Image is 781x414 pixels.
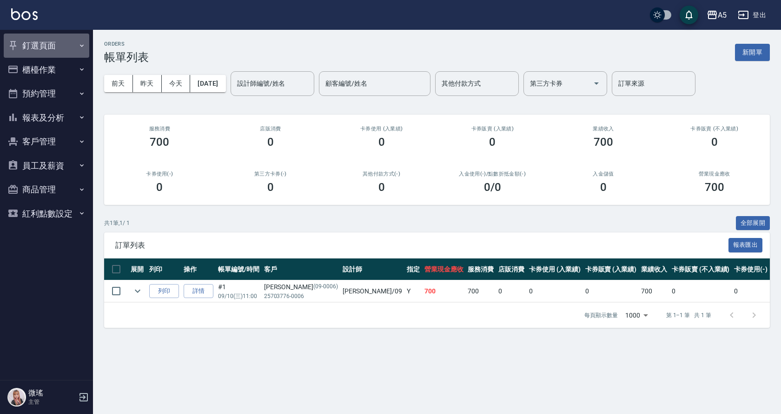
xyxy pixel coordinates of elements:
td: 700 [639,280,669,302]
div: A5 [718,9,727,21]
a: 報表匯出 [728,240,763,249]
button: 新開單 [735,44,770,61]
th: 營業現金應收 [422,258,466,280]
h3: 0 [600,181,607,194]
th: 業績收入 [639,258,669,280]
h3: 服務消費 [115,126,204,132]
td: 0 [527,280,583,302]
button: 員工及薪資 [4,154,89,178]
h2: 卡券販賣 (入業績) [448,126,537,132]
button: 登出 [734,7,770,24]
td: #1 [216,280,262,302]
button: 昨天 [133,75,162,92]
button: 報表及分析 [4,106,89,130]
button: 釘選頁面 [4,34,89,58]
p: 25703776-0006 [264,292,338,300]
button: Open [589,76,604,91]
p: 每頁顯示數量 [584,311,618,319]
button: 櫃檯作業 [4,58,89,82]
h2: 入金儲值 [559,171,648,177]
button: A5 [703,6,730,25]
th: 帳單編號/時間 [216,258,262,280]
h3: 700 [705,181,724,194]
h3: 0 [378,136,385,149]
button: expand row [131,284,145,298]
h3: 0 [267,136,274,149]
a: 新開單 [735,48,770,56]
td: 0 [496,280,527,302]
button: [DATE] [190,75,225,92]
button: 列印 [149,284,179,299]
span: 訂單列表 [115,241,728,250]
button: 前天 [104,75,133,92]
th: 列印 [147,258,181,280]
h3: 帳單列表 [104,51,149,64]
h2: 卡券販賣 (不入業績) [670,126,759,132]
h3: 700 [150,136,169,149]
th: 卡券販賣 (不入業績) [669,258,732,280]
button: 商品管理 [4,177,89,202]
h2: 第三方卡券(-) [226,171,315,177]
h2: 店販消費 [226,126,315,132]
th: 店販消費 [496,258,527,280]
button: 今天 [162,75,191,92]
td: 0 [583,280,639,302]
div: [PERSON_NAME] [264,282,338,292]
button: 全部展開 [736,216,770,231]
button: 預約管理 [4,81,89,106]
button: 客戶管理 [4,129,89,154]
th: 展開 [128,258,147,280]
td: 0 [732,280,770,302]
th: 操作 [181,258,216,280]
p: 共 1 筆, 1 / 1 [104,219,130,227]
th: 卡券使用 (入業績) [527,258,583,280]
h3: 0 [267,181,274,194]
th: 指定 [404,258,422,280]
h3: 0 [378,181,385,194]
td: [PERSON_NAME] /09 [340,280,404,302]
h3: 700 [594,136,613,149]
img: Person [7,388,26,407]
th: 設計師 [340,258,404,280]
p: 第 1–1 筆 共 1 筆 [666,311,711,319]
h2: 其他付款方式(-) [337,171,426,177]
h3: 0 [711,136,718,149]
div: 1000 [622,303,651,328]
th: 服務消費 [465,258,496,280]
button: 紅利點數設定 [4,202,89,226]
h2: 業績收入 [559,126,648,132]
img: Logo [11,8,38,20]
h3: 0 [489,136,496,149]
h2: 入金使用(-) /點數折抵金額(-) [448,171,537,177]
td: 700 [422,280,466,302]
p: 主管 [28,398,76,406]
h2: ORDERS [104,41,149,47]
p: (09-0006) [313,282,338,292]
th: 卡券使用(-) [732,258,770,280]
th: 卡券販賣 (入業績) [583,258,639,280]
h2: 卡券使用(-) [115,171,204,177]
p: 09/10 (三) 11:00 [218,292,259,300]
h2: 營業現金應收 [670,171,759,177]
th: 客戶 [262,258,340,280]
h3: 0 /0 [484,181,501,194]
a: 詳情 [184,284,213,299]
h2: 卡券使用 (入業績) [337,126,426,132]
button: 報表匯出 [728,238,763,252]
h5: 微瑤 [28,388,76,398]
td: Y [404,280,422,302]
h3: 0 [156,181,163,194]
button: save [680,6,698,24]
td: 0 [669,280,732,302]
td: 700 [465,280,496,302]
